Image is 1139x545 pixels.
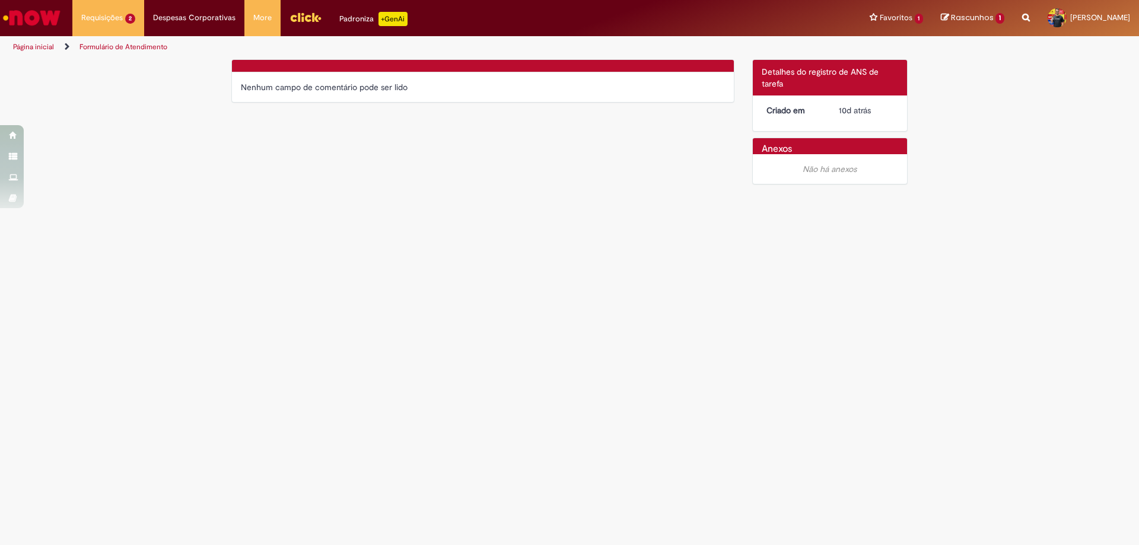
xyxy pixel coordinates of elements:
[839,105,871,116] time: 19/09/2025 14:41:24
[839,104,894,116] div: 19/09/2025 14:41:24
[915,14,924,24] span: 1
[762,66,879,89] span: Detalhes do registro de ANS de tarefa
[125,14,135,24] span: 2
[13,42,54,52] a: Página inicial
[1070,12,1130,23] span: [PERSON_NAME]
[1,6,62,30] img: ServiceNow
[241,81,725,93] div: Nenhum campo de comentário pode ser lido
[762,144,792,155] h2: Anexos
[81,12,123,24] span: Requisições
[880,12,912,24] span: Favoritos
[253,12,272,24] span: More
[9,36,750,58] ul: Trilhas de página
[951,12,994,23] span: Rascunhos
[153,12,236,24] span: Despesas Corporativas
[79,42,167,52] a: Formulário de Atendimento
[758,104,831,116] dt: Criado em
[839,105,871,116] span: 10d atrás
[803,164,857,174] em: Não há anexos
[339,12,408,26] div: Padroniza
[378,12,408,26] p: +GenAi
[995,13,1004,24] span: 1
[941,12,1004,24] a: Rascunhos
[289,8,322,26] img: click_logo_yellow_360x200.png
